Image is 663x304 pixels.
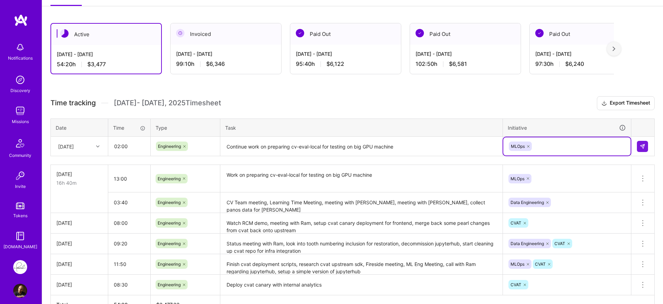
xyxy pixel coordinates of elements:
span: CVAT [554,241,565,246]
div: Community [9,152,31,159]
img: guide book [13,229,27,243]
div: [DATE] [56,240,102,247]
div: Tokens [13,212,27,219]
div: Invoiced [171,23,281,45]
img: bell [13,40,27,54]
span: Engineering [158,200,181,205]
div: [DATE] - [DATE] [57,51,156,58]
img: Invoiced [176,29,184,37]
span: MLOps [511,144,525,149]
img: Submit [640,144,645,149]
span: $6,240 [565,60,584,68]
input: HH:MM [108,193,150,212]
span: Engineering [158,176,181,181]
input: HH:MM [108,275,150,294]
input: HH:MM [108,169,150,188]
span: Engineering [158,220,181,226]
img: User Avatar [13,284,27,298]
div: null [637,141,649,152]
img: Active [60,29,69,38]
div: Paid Out [410,23,521,45]
div: Initiative [508,124,626,132]
div: [DATE] - [DATE] [296,50,395,58]
div: Invite [15,183,26,190]
div: [DATE] - [DATE] [176,50,276,58]
span: $6,581 [449,60,467,68]
span: Data Engineering [511,200,544,205]
button: Export Timesheet [597,96,655,110]
div: 99:10 h [176,60,276,68]
div: Discovery [10,87,30,94]
textarea: Continue work on preparing cv-eval-local for testing on big GPU machine [221,137,502,156]
span: $3,477 [87,61,106,68]
img: Pearl: ML Engineering Team [13,260,27,274]
span: $6,346 [206,60,225,68]
div: [DOMAIN_NAME] [3,243,37,250]
div: Paid Out [290,23,401,45]
span: CVAT [511,282,521,287]
div: Notifications [8,54,33,62]
div: 16h 40m [56,179,102,187]
span: $6,122 [326,60,344,68]
input: HH:MM [108,214,150,232]
span: MLOps [511,261,524,267]
input: HH:MM [108,234,150,253]
span: Engineering [158,144,181,149]
span: Time tracking [50,99,96,107]
th: Type [151,119,220,137]
textarea: CV Team meeting, Learning Time Meeting, meeting with [PERSON_NAME], meeting with [PERSON_NAME], c... [221,193,502,212]
img: Paid Out [296,29,304,37]
img: discovery [13,73,27,87]
div: [DATE] [56,219,102,227]
img: Community [12,135,29,152]
img: logo [14,14,28,26]
div: Active [51,24,161,45]
img: Paid Out [535,29,544,37]
div: [DATE] [56,281,102,288]
img: Paid Out [416,29,424,37]
div: Paid Out [530,23,640,45]
span: Engineering [158,282,181,287]
i: icon Chevron [96,145,100,148]
div: 102:50 h [416,60,515,68]
div: [DATE] [56,170,102,178]
span: CVAT [535,261,546,267]
img: Invite [13,169,27,183]
span: Data Engineering [511,241,544,246]
div: [DATE] [58,143,74,150]
span: Engineering [158,241,181,246]
a: User Avatar [11,284,29,298]
span: CVAT [511,220,521,226]
input: HH:MM [109,137,150,155]
textarea: Status meeting with Ram, look into tooth numbering inclusion for restoration, decommission jupyte... [221,234,502,253]
a: Pearl: ML Engineering Team [11,260,29,274]
div: Missions [12,118,29,125]
div: Time [113,124,145,131]
i: icon Download [601,100,607,107]
div: [DATE] - [DATE] [416,50,515,58]
img: right [613,46,615,51]
span: MLOps [511,176,524,181]
th: Date [51,119,108,137]
div: [DATE] [56,260,102,268]
img: tokens [16,203,24,209]
div: 97:30 h [535,60,635,68]
div: [DATE] - [DATE] [535,50,635,58]
div: 54:20 h [57,61,156,68]
textarea: Finish cvat deployment scripts, research cvat upstream sdk, Fireside meeting, ML Eng Meeting, cal... [221,255,502,274]
textarea: Work on preparing cv-eval-local for testing on big GPU machine [221,166,502,192]
div: 95:40 h [296,60,395,68]
span: [DATE] - [DATE] , 2025 Timesheet [114,99,221,107]
input: HH:MM [108,255,150,273]
img: teamwork [13,104,27,118]
span: Engineering [158,261,181,267]
th: Task [220,119,503,137]
textarea: Deploy cvat canary with internal analytics [221,275,502,295]
textarea: Watch RCM demo, meeting with Ram, setup cvat canary deployment for frontend, merge back some pear... [221,214,502,233]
